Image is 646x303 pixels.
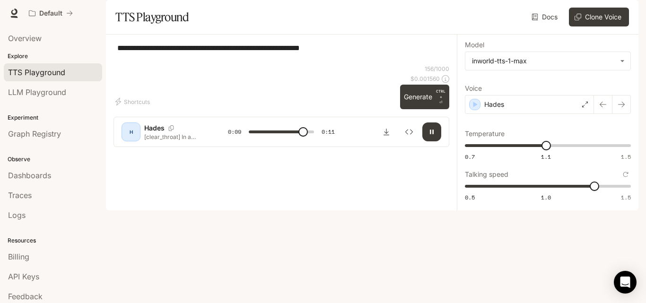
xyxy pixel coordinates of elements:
a: Docs [530,8,561,26]
button: Reset to default [620,169,631,180]
p: CTRL + [436,88,445,100]
div: inworld-tts-1-max [465,52,630,70]
span: 0:11 [322,127,335,137]
button: Copy Voice ID [165,125,178,131]
button: Shortcuts [113,94,154,109]
p: $ 0.001560 [410,75,440,83]
button: Download audio [377,122,396,141]
span: 1.5 [621,193,631,201]
button: GenerateCTRL +⏎ [400,85,449,109]
span: 1.5 [621,153,631,161]
button: Inspect [400,122,419,141]
p: Voice [465,85,482,92]
div: H [123,124,139,139]
p: Temperature [465,130,505,137]
p: 156 / 1000 [425,65,449,73]
p: [clear_throat] In a realm where magic flows like rivers and dragons soar through crimson skies, a... [144,133,205,141]
span: 0:09 [228,127,241,137]
p: Hades [484,100,504,109]
button: All workspaces [25,4,77,23]
p: ⏎ [436,88,445,105]
span: 0.7 [465,153,475,161]
button: Clone Voice [569,8,629,26]
div: inworld-tts-1-max [472,56,615,66]
p: Model [465,42,484,48]
div: Open Intercom Messenger [614,271,637,294]
p: Talking speed [465,171,508,178]
span: 1.1 [541,153,551,161]
p: Default [39,9,62,17]
p: Hades [144,123,165,133]
h1: TTS Playground [115,8,189,26]
span: 1.0 [541,193,551,201]
span: 0.5 [465,193,475,201]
